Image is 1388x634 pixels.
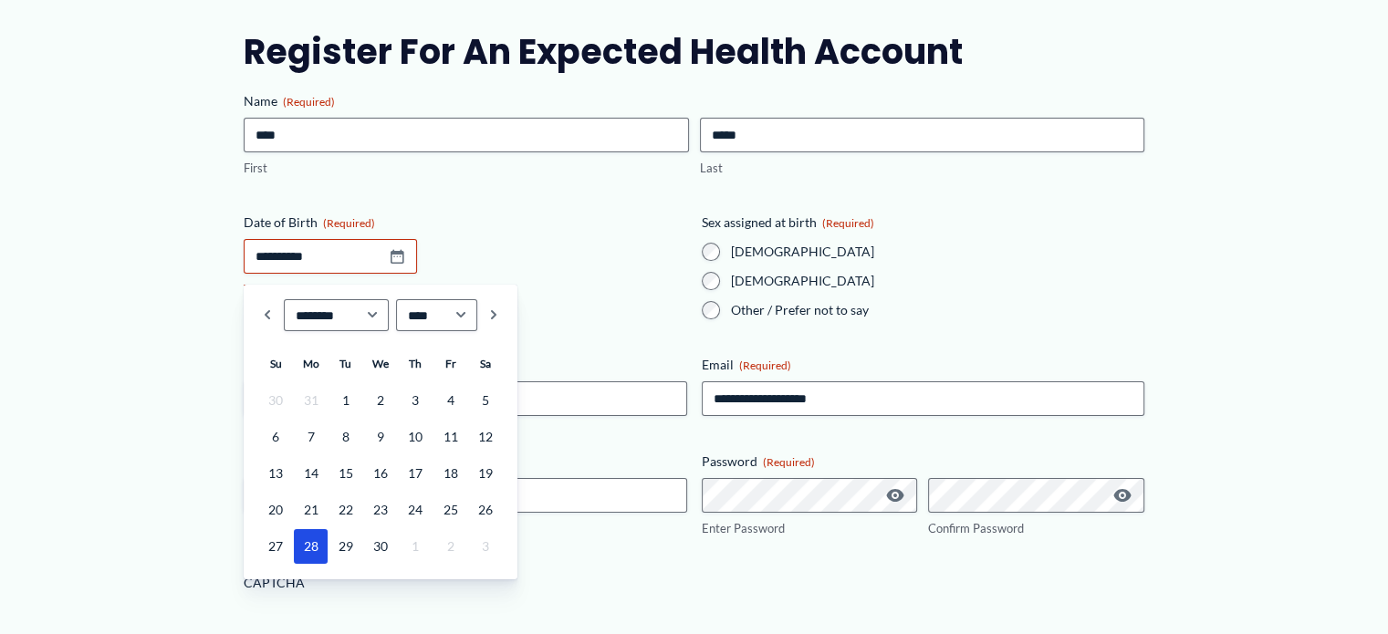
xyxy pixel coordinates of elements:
[469,456,502,491] a: 19
[364,420,397,454] a: 9
[469,383,502,418] a: 5
[244,92,335,110] legend: Name
[445,357,456,370] span: Friday
[434,493,467,527] a: 25
[294,383,327,418] span: 31
[434,529,467,564] span: 2
[399,456,432,491] a: 17
[294,529,327,564] a: 28
[259,456,292,491] a: 13
[469,420,502,454] a: 12
[884,484,906,506] button: Show Password
[294,456,327,491] a: 14
[364,529,397,564] a: 30
[339,357,351,370] span: Tuesday
[399,493,432,527] a: 24
[399,383,432,418] a: 3
[480,357,491,370] span: Saturday
[284,299,389,331] select: Select month
[244,213,686,232] label: Date of Birth
[469,529,502,564] span: 3
[469,493,502,527] a: 26
[294,420,327,454] a: 7
[485,299,503,331] a: Next
[731,243,1144,261] label: [DEMOGRAPHIC_DATA]
[434,383,467,418] a: 4
[702,213,874,232] legend: Sex assigned at birth
[244,29,1144,74] h2: Register for an Expected Health Account
[434,420,467,454] a: 11
[731,272,1144,290] label: [DEMOGRAPHIC_DATA]
[323,216,375,230] span: (Required)
[329,493,362,527] a: 22
[1111,484,1133,506] button: Show Password
[399,529,432,564] span: 1
[928,520,1144,537] label: Confirm Password
[364,383,397,418] a: 2
[702,356,1144,374] label: Email
[259,420,292,454] a: 6
[700,160,1144,177] label: Last
[258,299,277,331] a: Prev
[364,493,397,527] a: 23
[399,420,432,454] a: 10
[329,383,362,418] a: 1
[329,456,362,491] a: 15
[763,455,815,469] span: (Required)
[270,357,282,370] span: Sunday
[244,160,688,177] label: First
[259,493,292,527] a: 20
[329,529,362,564] a: 29
[702,452,815,471] legend: Password
[409,357,422,370] span: Thursday
[259,383,292,418] span: 30
[702,520,918,537] label: Enter Password
[244,574,1144,592] label: CAPTCHA
[731,301,1144,319] label: Other / Prefer not to say
[244,281,686,298] div: This field is required.
[372,357,389,370] span: Wednesday
[434,456,467,491] a: 18
[396,299,478,331] select: Select year
[822,216,874,230] span: (Required)
[259,529,292,564] a: 27
[294,493,327,527] a: 21
[739,359,791,372] span: (Required)
[329,420,362,454] a: 8
[303,357,319,370] span: Monday
[364,456,397,491] a: 16
[283,95,335,109] span: (Required)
